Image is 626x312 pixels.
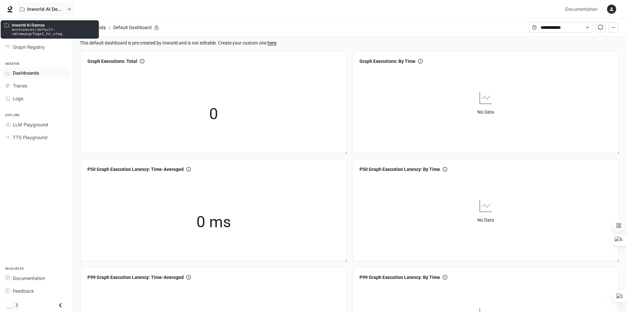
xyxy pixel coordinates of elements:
[443,167,447,172] span: info-circle
[27,7,64,12] p: Inworld AI Demos
[3,272,70,284] a: Documentation
[13,95,23,102] span: Logs
[87,274,184,281] span: P99 Graph Execution Latency: Time-Averaged
[6,301,12,308] span: Dark mode toggle
[112,21,153,34] article: Default Dashboard
[87,166,184,173] span: P50 Graph Execution Latency: Time-Averaged
[3,41,70,53] a: Graph Registry
[477,216,494,224] article: No Data
[3,119,70,130] a: LLM Playground
[359,274,440,281] span: P99 Graph Execution Latency: By Time
[598,25,603,30] span: sync
[359,166,440,173] span: P50 Graph Execution Latency: By Time
[477,108,494,116] article: No Data
[13,121,48,128] span: LLM Playground
[196,210,231,234] span: 0 ms
[109,24,111,31] span: /
[267,40,276,46] a: here
[418,59,423,64] span: info-circle
[17,3,74,16] button: All workspaces
[13,69,39,76] span: Dashboards
[3,132,70,143] a: TTS Playground
[13,275,45,282] span: Documentation
[140,59,144,64] span: info-circle
[13,44,45,50] span: Graph Registry
[12,23,95,27] p: Inworld AI Demos
[209,102,218,126] span: 0
[359,58,415,65] span: Graph Executions: By Time
[53,299,68,312] button: Close drawer
[3,67,70,79] a: Dashboards
[443,275,447,280] span: info-circle
[87,58,137,65] span: Graph Executions: Total
[80,39,621,46] span: This default dashboard is pre-created by Inworld and is not editable. Create your custom one .
[3,285,70,297] a: Feedback
[3,80,70,91] a: Traces
[12,27,95,36] p: workspaces/default-cwiawqsgrfags1_hr_uteg
[13,287,34,294] span: Feedback
[565,5,598,13] span: Documentation
[186,275,191,280] span: info-circle
[3,93,70,104] a: Logs
[13,82,27,89] span: Traces
[186,167,191,172] span: info-circle
[13,134,47,141] span: TTS Playground
[562,3,602,16] a: Documentation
